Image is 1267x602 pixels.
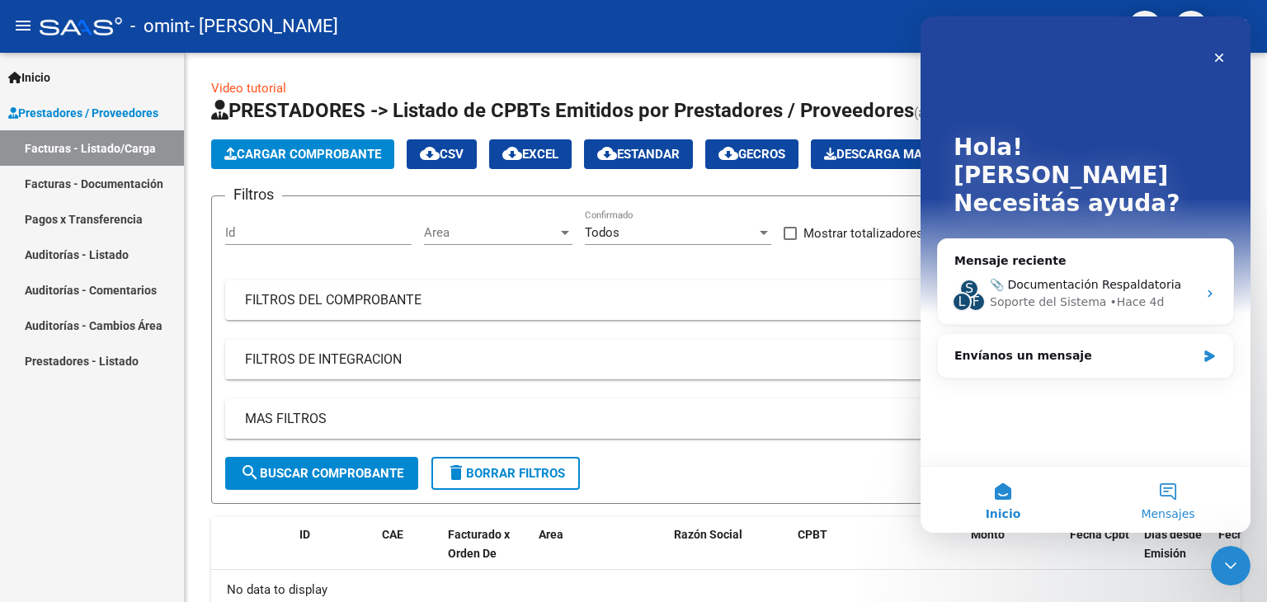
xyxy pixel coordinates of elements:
[8,68,50,87] span: Inicio
[597,143,617,163] mat-icon: cloud_download
[971,528,1005,541] span: Monto
[240,466,403,481] span: Buscar Comprobante
[240,463,260,482] mat-icon: search
[1070,528,1129,541] span: Fecha Cpbt
[1063,517,1137,590] datatable-header-cell: Fecha Cpbt
[667,517,791,590] datatable-header-cell: Razón Social
[718,143,738,163] mat-icon: cloud_download
[964,517,1063,590] datatable-header-cell: Monto
[532,517,643,590] datatable-header-cell: Area
[597,147,680,162] span: Estandar
[225,399,1227,439] mat-expansion-panel-header: MAS FILTROS
[382,528,403,541] span: CAE
[224,147,381,162] span: Cargar Comprobante
[420,147,464,162] span: CSV
[502,143,522,163] mat-icon: cloud_download
[1144,528,1202,560] span: Días desde Emisión
[824,147,949,162] span: Descarga Masiva
[585,225,619,240] span: Todos
[225,340,1227,379] mat-expansion-panel-header: FILTROS DE INTEGRACION
[811,139,962,169] app-download-masive: Descarga masiva de comprobantes (adjuntos)
[13,16,33,35] mat-icon: menu
[225,183,282,206] h3: Filtros
[407,139,477,169] button: CSV
[441,517,532,590] datatable-header-cell: Facturado x Orden De
[489,139,572,169] button: EXCEL
[446,466,565,481] span: Borrar Filtros
[448,528,510,560] span: Facturado x Orden De
[245,350,1187,369] mat-panel-title: FILTROS DE INTEGRACION
[190,8,338,45] span: - [PERSON_NAME]
[914,105,953,120] span: (alt+q)
[791,517,964,590] datatable-header-cell: CPBT
[921,16,1251,533] iframe: Intercom live chat
[1211,546,1251,586] iframe: Intercom live chat
[225,280,1227,320] mat-expansion-panel-header: FILTROS DEL COMPROBANTE
[211,81,286,96] a: Video tutorial
[502,147,558,162] span: EXCEL
[211,139,394,169] button: Cargar Comprobante
[375,517,441,590] datatable-header-cell: CAE
[431,457,580,490] button: Borrar Filtros
[446,463,466,482] mat-icon: delete
[420,143,440,163] mat-icon: cloud_download
[245,291,1187,309] mat-panel-title: FILTROS DEL COMPROBANTE
[811,139,962,169] button: Descarga Masiva
[225,457,418,490] button: Buscar Comprobante
[705,139,798,169] button: Gecros
[803,223,923,243] span: Mostrar totalizadores
[8,104,158,122] span: Prestadores / Proveedores
[584,139,693,169] button: Estandar
[130,8,190,45] span: - omint
[798,528,827,541] span: CPBT
[245,410,1187,428] mat-panel-title: MAS FILTROS
[424,225,558,240] span: Area
[299,528,310,541] span: ID
[293,517,375,590] datatable-header-cell: ID
[211,99,914,122] span: PRESTADORES -> Listado de CPBTs Emitidos por Prestadores / Proveedores
[1137,517,1212,590] datatable-header-cell: Días desde Emisión
[718,147,785,162] span: Gecros
[674,528,742,541] span: Razón Social
[539,528,563,541] span: Area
